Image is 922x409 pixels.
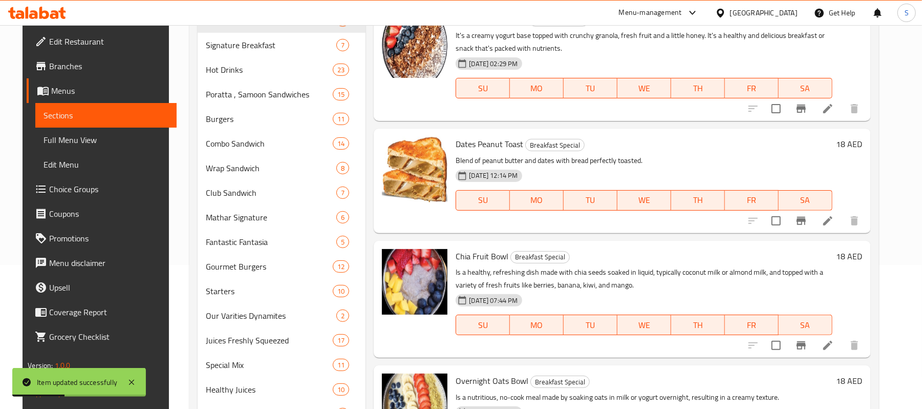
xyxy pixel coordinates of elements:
[730,7,798,18] div: [GEOGRAPHIC_DATA]
[789,96,813,121] button: Branch-specific-item
[333,260,349,273] div: items
[27,300,177,324] a: Coverage Report
[765,98,787,119] span: Select to update
[617,315,671,335] button: WE
[382,12,447,78] img: Granola Yogurt Bowl
[617,190,671,211] button: WE
[842,333,867,358] button: delete
[789,333,813,358] button: Branch-specific-item
[779,78,832,98] button: SA
[51,85,168,97] span: Menus
[465,296,522,305] span: [DATE] 07:44 PM
[336,39,349,51] div: items
[729,318,775,333] span: FR
[27,275,177,300] a: Upsell
[206,187,337,199] span: Club Sandwich
[198,328,366,353] div: Juices Freshly Squeezed17
[465,59,522,69] span: [DATE] 02:29 PM
[382,249,447,315] img: Chia Fruit Bowl
[337,237,349,247] span: 5
[37,377,117,388] div: Item updated successfully
[336,187,349,199] div: items
[198,377,366,402] div: Healthy Juices10
[822,339,834,352] a: Edit menu item
[510,78,564,98] button: MO
[671,315,725,335] button: TH
[333,359,349,371] div: items
[35,103,177,128] a: Sections
[511,251,569,263] span: Breakfast Special
[49,306,168,318] span: Coverage Report
[336,162,349,174] div: items
[333,64,349,76] div: items
[382,137,447,202] img: Dates Peanut Toast
[725,78,779,98] button: FR
[206,162,337,174] div: Wrap Sandwich
[28,359,53,372] span: Version:
[456,136,523,152] span: Dates Peanut Toast
[564,315,617,335] button: TU
[837,249,863,263] h6: 18 AED
[198,353,366,377] div: Special Mix11
[621,193,667,208] span: WE
[675,318,721,333] span: TH
[336,236,349,248] div: items
[568,318,613,333] span: TU
[842,96,867,121] button: delete
[905,7,909,18] span: S
[333,383,349,396] div: items
[675,81,721,96] span: TH
[336,310,349,322] div: items
[822,103,834,115] a: Edit menu item
[206,137,333,150] span: Combo Sandwich
[337,163,349,173] span: 8
[456,78,510,98] button: SU
[206,334,333,346] span: Juices Freshly Squeezed
[783,81,828,96] span: SA
[206,88,333,100] div: Poratta , Samoon Sandwiches
[206,310,337,322] span: Our Varities Dynamites
[337,213,349,222] span: 6
[198,57,366,82] div: Hot Drinks23
[460,318,506,333] span: SU
[514,318,560,333] span: MO
[725,190,779,211] button: FR
[206,113,333,125] span: Burgers
[789,209,813,233] button: Branch-specific-item
[27,201,177,226] a: Coupons
[27,54,177,78] a: Branches
[564,78,617,98] button: TU
[333,285,349,297] div: items
[55,359,71,372] span: 1.0.0
[198,156,366,180] div: Wrap Sandwich8
[460,81,506,96] span: SU
[621,81,667,96] span: WE
[783,193,828,208] span: SA
[49,208,168,220] span: Coupons
[206,383,333,396] div: Healthy Juices
[619,7,682,19] div: Menu-management
[725,315,779,335] button: FR
[49,331,168,343] span: Grocery Checklist
[333,90,349,99] span: 15
[568,193,613,208] span: TU
[198,205,366,230] div: Mathar Signature6
[783,318,828,333] span: SA
[44,109,168,121] span: Sections
[206,359,333,371] div: Special Mix
[198,180,366,205] div: Club Sandwich7
[514,193,560,208] span: MO
[729,193,775,208] span: FR
[333,287,349,296] span: 10
[206,64,333,76] span: Hot Drinks
[465,171,522,180] span: [DATE] 12:14 PM
[456,266,832,292] p: Is a healthy, refreshing dish made with chia seeds soaked in liquid, typically coconut milk or al...
[198,230,366,254] div: Fantastic Fantasia5
[49,281,168,294] span: Upsell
